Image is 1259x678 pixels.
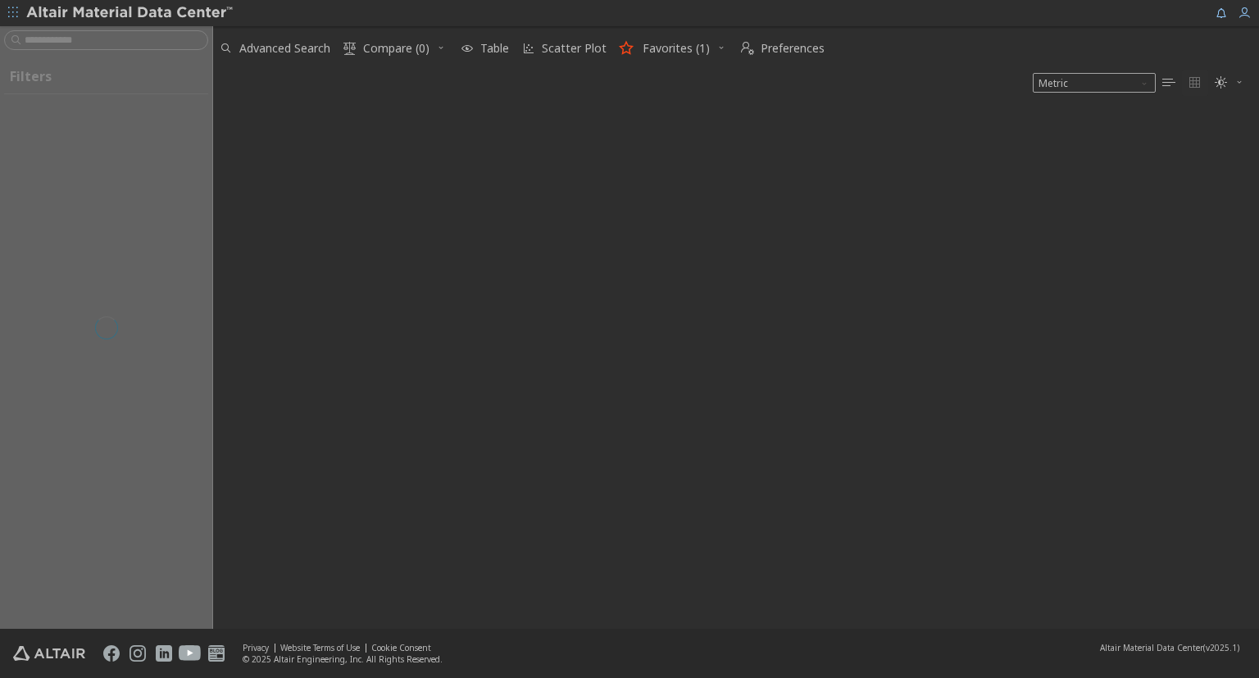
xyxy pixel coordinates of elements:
[280,642,360,653] a: Website Terms of Use
[1215,76,1228,89] i: 
[1162,76,1175,89] i: 
[1033,73,1156,93] span: Metric
[371,642,431,653] a: Cookie Consent
[643,43,710,54] span: Favorites (1)
[542,43,607,54] span: Scatter Plot
[239,43,330,54] span: Advanced Search
[480,43,509,54] span: Table
[741,42,754,55] i: 
[1156,70,1182,96] button: Table View
[1182,70,1208,96] button: Tile View
[1208,70,1251,96] button: Theme
[1100,642,1239,653] div: (v2025.1)
[13,646,85,661] img: Altair Engineering
[363,43,430,54] span: Compare (0)
[1033,73,1156,93] div: Unit System
[243,642,269,653] a: Privacy
[761,43,825,54] span: Preferences
[1100,642,1203,653] span: Altair Material Data Center
[1189,76,1202,89] i: 
[343,42,357,55] i: 
[26,5,235,21] img: Altair Material Data Center
[243,653,443,665] div: © 2025 Altair Engineering, Inc. All Rights Reserved.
